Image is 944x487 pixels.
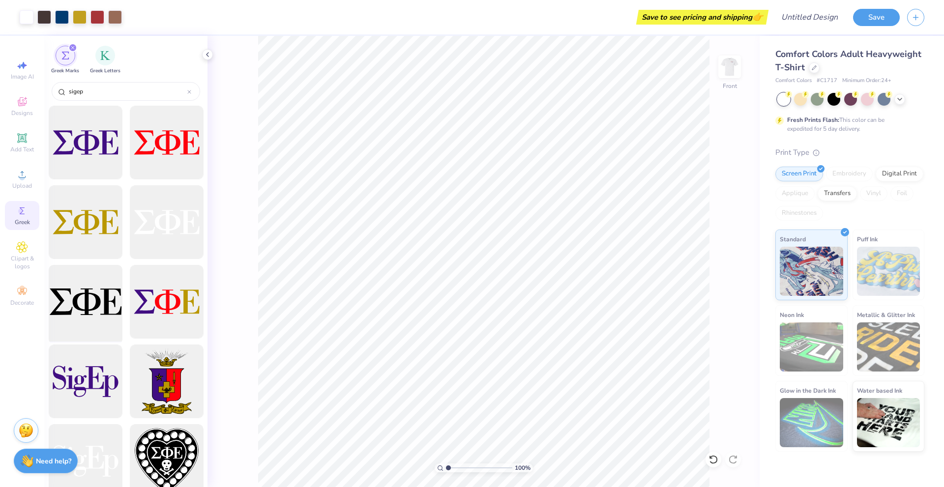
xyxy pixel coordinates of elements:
[857,310,915,320] span: Metallic & Glitter Ink
[775,186,815,201] div: Applique
[90,67,120,75] span: Greek Letters
[639,10,766,25] div: Save to see pricing and shipping
[100,51,110,60] img: Greek Letters Image
[787,116,839,124] strong: Fresh Prints Flash:
[787,115,908,133] div: This color can be expedited for 5 day delivery.
[90,46,120,75] button: filter button
[818,186,857,201] div: Transfers
[775,206,823,221] div: Rhinestones
[51,46,79,75] div: filter for Greek Marks
[752,11,763,23] span: 👉
[15,218,30,226] span: Greek
[10,299,34,307] span: Decorate
[10,145,34,153] span: Add Text
[853,9,900,26] button: Save
[720,57,739,77] img: Front
[857,322,920,372] img: Metallic & Glitter Ink
[775,147,924,158] div: Print Type
[780,322,843,372] img: Neon Ink
[36,457,71,466] strong: Need help?
[90,46,120,75] div: filter for Greek Letters
[860,186,887,201] div: Vinyl
[780,398,843,447] img: Glow in the Dark Ink
[857,398,920,447] img: Water based Ink
[11,109,33,117] span: Designs
[826,167,873,181] div: Embroidery
[773,7,846,27] input: Untitled Design
[51,46,79,75] button: filter button
[11,73,34,81] span: Image AI
[780,385,836,396] span: Glow in the Dark Ink
[5,255,39,270] span: Clipart & logos
[775,167,823,181] div: Screen Print
[780,247,843,296] img: Standard
[780,310,804,320] span: Neon Ink
[61,52,69,59] img: Greek Marks Image
[857,385,902,396] span: Water based Ink
[51,67,79,75] span: Greek Marks
[515,463,531,472] span: 100 %
[842,77,891,85] span: Minimum Order: 24 +
[68,86,187,96] input: Try "Alpha"
[780,234,806,244] span: Standard
[775,77,812,85] span: Comfort Colors
[775,48,921,73] span: Comfort Colors Adult Heavyweight T-Shirt
[876,167,923,181] div: Digital Print
[857,234,878,244] span: Puff Ink
[817,77,837,85] span: # C1717
[12,182,32,190] span: Upload
[890,186,914,201] div: Foil
[857,247,920,296] img: Puff Ink
[723,82,737,90] div: Front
